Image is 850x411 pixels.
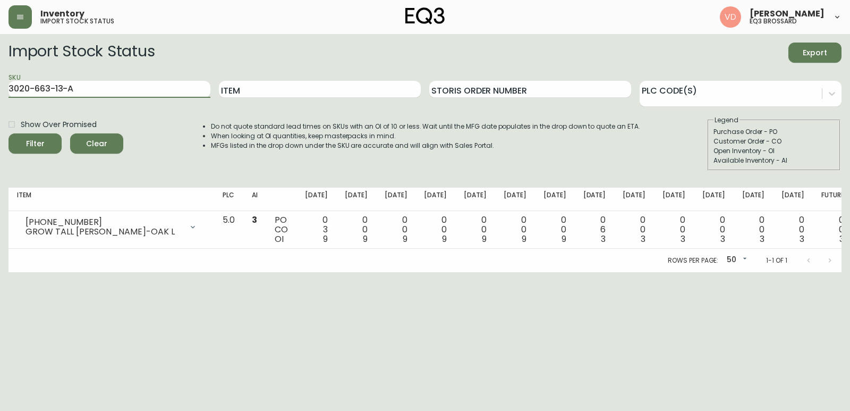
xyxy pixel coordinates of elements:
[601,233,606,245] span: 3
[750,18,797,24] h5: eq3 brossard
[702,215,725,244] div: 0 0
[821,215,844,244] div: 0 0
[252,214,257,226] span: 3
[742,215,765,244] div: 0 0
[345,215,368,244] div: 0 0
[773,188,813,211] th: [DATE]
[214,211,243,249] td: 5.0
[275,215,288,244] div: PO CO
[455,188,495,211] th: [DATE]
[800,233,804,245] span: 3
[713,115,739,125] legend: Legend
[25,217,182,227] div: [PHONE_NUMBER]
[713,146,835,156] div: Open Inventory - OI
[376,188,416,211] th: [DATE]
[275,233,284,245] span: OI
[781,215,804,244] div: 0 0
[442,233,447,245] span: 9
[40,18,114,24] h5: import stock status
[766,256,787,265] p: 1-1 of 1
[614,188,654,211] th: [DATE]
[662,215,685,244] div: 0 0
[211,122,640,131] li: Do not quote standard lead times on SKUs with an OI of 10 or less. Wait until the MFG date popula...
[654,188,694,211] th: [DATE]
[305,215,328,244] div: 0 3
[623,215,645,244] div: 0 0
[211,131,640,141] li: When looking at OI quantities, keep masterpacks in mind.
[40,10,84,18] span: Inventory
[760,233,764,245] span: 3
[543,215,566,244] div: 0 0
[750,10,824,18] span: [PERSON_NAME]
[405,7,445,24] img: logo
[211,141,640,150] li: MFGs listed in the drop down under the SKU are accurate and will align with Sales Portal.
[8,188,214,211] th: Item
[336,188,376,211] th: [DATE]
[562,233,566,245] span: 9
[464,215,487,244] div: 0 0
[713,137,835,146] div: Customer Order - CO
[70,133,123,154] button: Clear
[668,256,718,265] p: Rows per page:
[323,233,328,245] span: 9
[415,188,455,211] th: [DATE]
[797,46,833,60] span: Export
[839,233,844,245] span: 3
[720,6,741,28] img: 34cbe8de67806989076631741e6a7c6b
[25,227,182,237] div: GROW TALL [PERSON_NAME]-OAK L
[403,233,407,245] span: 9
[79,137,115,150] span: Clear
[504,215,526,244] div: 0 0
[641,233,645,245] span: 3
[17,215,206,239] div: [PHONE_NUMBER]GROW TALL [PERSON_NAME]-OAK L
[734,188,773,211] th: [DATE]
[385,215,407,244] div: 0 0
[713,127,835,137] div: Purchase Order - PO
[575,188,615,211] th: [DATE]
[535,188,575,211] th: [DATE]
[8,43,155,63] h2: Import Stock Status
[694,188,734,211] th: [DATE]
[21,119,97,130] span: Show Over Promised
[681,233,685,245] span: 3
[788,43,841,63] button: Export
[482,233,487,245] span: 9
[713,156,835,165] div: Available Inventory - AI
[424,215,447,244] div: 0 0
[214,188,243,211] th: PLC
[243,188,266,211] th: AI
[583,215,606,244] div: 0 6
[296,188,336,211] th: [DATE]
[722,251,749,269] div: 50
[720,233,725,245] span: 3
[522,233,526,245] span: 9
[26,137,45,150] div: Filter
[495,188,535,211] th: [DATE]
[363,233,368,245] span: 9
[8,133,62,154] button: Filter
